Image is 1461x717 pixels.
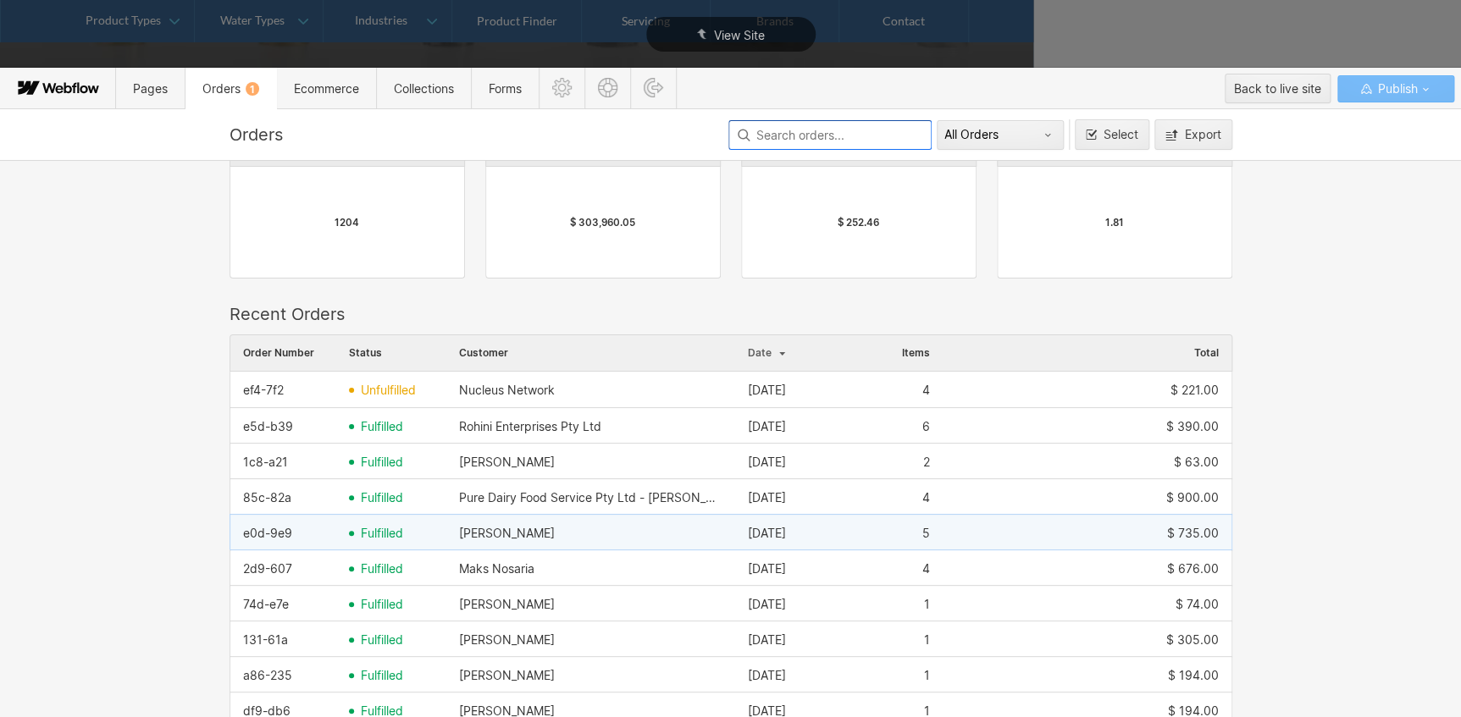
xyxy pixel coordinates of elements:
div: 1 [246,82,259,96]
span: fulfilled [361,527,403,540]
button: Select [1075,119,1149,150]
div: row [230,514,1232,551]
div: 1.81 [1105,216,1124,229]
div: 85c-82a [243,491,291,505]
div: e0d-9e9 [243,527,292,540]
span: fulfilled [361,491,403,505]
div: $ 390.00 [1166,420,1219,433]
div: 1 [924,598,930,611]
div: 4 [922,491,930,505]
div: [DATE] [748,669,786,682]
div: $ 194.00 [1168,669,1219,682]
span: View Site [714,28,765,42]
div: Date [735,335,879,371]
span: Order Number [243,347,314,359]
div: row [230,407,1232,444]
div: $ 63.00 [1174,455,1219,469]
span: Customer [459,347,508,359]
span: Pages [133,81,168,96]
div: row [230,549,1232,587]
div: $ 305.00 [1166,633,1219,647]
span: Total [1194,347,1219,359]
div: row [230,478,1232,516]
div: Nucleus Network [459,383,555,397]
div: All Orders [944,128,1041,141]
div: [DATE] [748,420,786,433]
div: [PERSON_NAME] [459,598,555,611]
div: [DATE] [748,633,786,647]
div: Rohini Enterprises Pty Ltd [459,420,601,433]
div: [PERSON_NAME] [459,455,555,469]
div: row [230,620,1232,658]
div: [DATE] [748,598,786,611]
span: Collections [394,81,454,96]
div: Back to live site [1234,76,1321,102]
div: 4 [922,562,930,576]
div: 74d-e7e [243,598,289,611]
div: [PERSON_NAME] [459,527,555,540]
div: row [230,443,1232,480]
span: Orders [202,81,259,96]
span: Forms [489,81,522,96]
span: Select [1104,127,1138,141]
div: [DATE] [748,383,786,397]
span: Items [902,347,930,359]
div: 4 [922,383,930,397]
div: $ 900.00 [1166,491,1219,505]
span: fulfilled [361,455,403,469]
div: 1204 [335,216,359,229]
div: 6 [922,420,930,433]
div: Orders [230,124,723,145]
div: $ 252.46 [838,216,879,229]
input: Search orders... [728,120,932,150]
div: a86-235 [243,669,292,682]
span: Text us [7,41,53,57]
div: Pure Dairy Food Service Pty Ltd - [PERSON_NAME] [459,491,722,505]
span: Date [748,346,772,359]
div: [DATE] [748,491,786,505]
div: [PERSON_NAME] [459,633,555,647]
div: 5 [922,527,930,540]
div: 131-61a [243,633,288,647]
button: Publish [1337,75,1454,102]
span: fulfilled [361,598,403,611]
div: ef4-7f2 [243,383,284,397]
div: $ 74.00 [1176,598,1219,611]
div: [DATE] [748,455,786,469]
div: $ 221.00 [1170,383,1219,397]
div: $ 303,960.05 [570,216,635,229]
span: unfulfilled [361,383,416,397]
span: Status [349,347,382,359]
span: Ecommerce [294,81,359,96]
div: 2d9-607 [243,562,292,576]
div: row [230,585,1232,622]
div: 1 [924,633,930,647]
div: [DATE] [748,562,786,576]
div: Recent Orders [230,304,1232,324]
div: $ 735.00 [1167,527,1219,540]
div: 1c8-a21 [243,455,288,469]
span: fulfilled [361,562,403,576]
span: fulfilled [361,633,403,647]
div: [PERSON_NAME] [459,669,555,682]
div: Export [1185,128,1221,141]
span: fulfilled [361,669,403,682]
div: row [230,656,1232,693]
div: Maks Nosaria [459,562,534,576]
div: 1 [924,669,930,682]
div: row [230,372,1232,409]
span: fulfilled [361,420,403,433]
div: [DATE] [748,527,786,540]
button: Back to live site [1225,74,1331,103]
div: $ 676.00 [1167,562,1219,576]
div: 2 [923,455,930,469]
div: e5d-b39 [243,420,293,433]
button: Export [1154,119,1232,150]
span: Publish [1374,76,1417,102]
